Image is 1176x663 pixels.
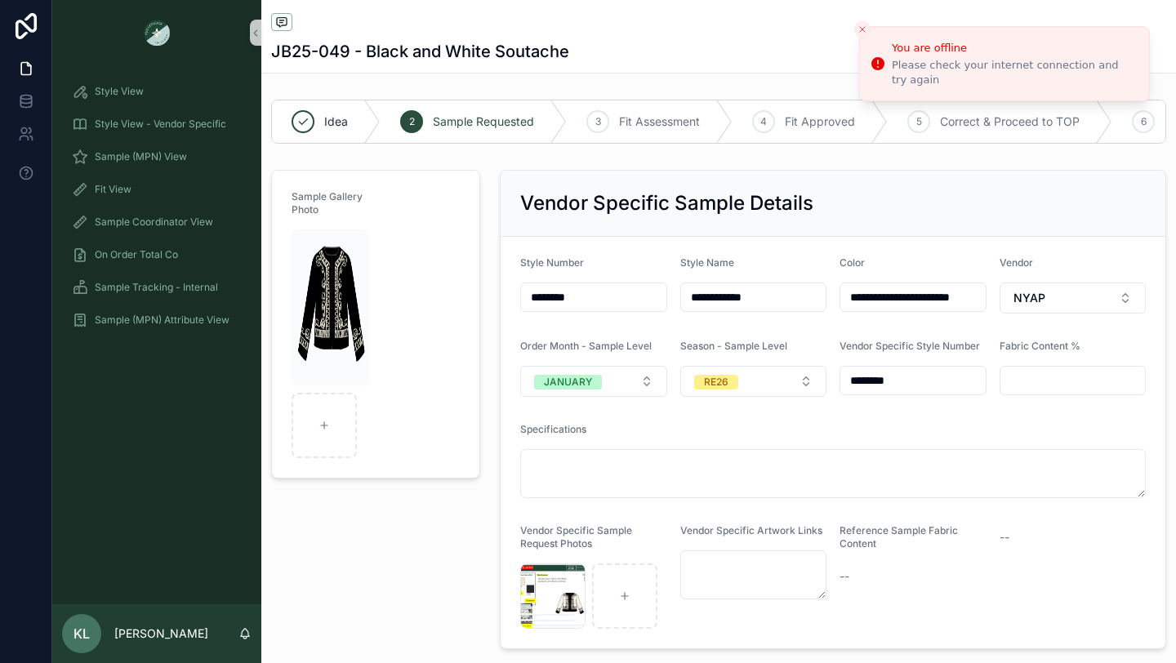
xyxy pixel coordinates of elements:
[62,240,252,269] a: On Order Total Co
[409,115,415,128] span: 2
[95,216,213,229] span: Sample Coordinator View
[619,113,700,130] span: Fit Assessment
[95,118,226,131] span: Style View - Vendor Specific
[292,190,363,216] span: Sample Gallery Photo
[840,340,980,352] span: Vendor Specific Style Number
[95,150,187,163] span: Sample (MPN) View
[520,340,652,352] span: Order Month - Sample Level
[62,77,252,106] a: Style View
[62,175,252,204] a: Fit View
[892,40,1136,56] div: You are offline
[62,305,252,335] a: Sample (MPN) Attribute View
[520,256,584,269] span: Style Number
[1013,290,1045,306] span: NYAP
[840,524,958,550] span: Reference Sample Fabric Content
[1000,340,1080,352] span: Fabric Content %
[520,366,667,397] button: Select Button
[940,113,1080,130] span: Correct & Proceed to TOP
[292,229,369,386] img: Screenshot-2025-08-21-at-12.42.58-PM.png
[854,21,871,38] button: Close toast
[1000,529,1009,545] span: --
[1000,256,1033,269] span: Vendor
[680,256,734,269] span: Style Name
[324,113,348,130] span: Idea
[73,624,90,643] span: KL
[680,340,787,352] span: Season - Sample Level
[52,65,261,356] div: scrollable content
[114,625,208,642] p: [PERSON_NAME]
[95,248,178,261] span: On Order Total Co
[144,20,170,46] img: App logo
[62,273,252,302] a: Sample Tracking - Internal
[520,423,586,435] span: Specifications
[62,109,252,139] a: Style View - Vendor Specific
[433,113,534,130] span: Sample Requested
[892,58,1136,87] div: Please check your internet connection and try again
[544,375,592,389] div: JANUARY
[271,40,569,63] h1: JB25-049 - Black and White Soutache
[520,190,813,216] h2: Vendor Specific Sample Details
[595,115,601,128] span: 3
[680,524,822,536] span: Vendor Specific Artwork Links
[704,375,728,389] div: RE26
[62,207,252,237] a: Sample Coordinator View
[760,115,767,128] span: 4
[916,115,922,128] span: 5
[1141,115,1147,128] span: 6
[62,142,252,171] a: Sample (MPN) View
[785,113,855,130] span: Fit Approved
[840,568,849,585] span: --
[95,183,131,196] span: Fit View
[1000,283,1147,314] button: Select Button
[680,366,827,397] button: Select Button
[840,256,865,269] span: Color
[95,314,229,327] span: Sample (MPN) Attribute View
[95,281,218,294] span: Sample Tracking - Internal
[95,85,144,98] span: Style View
[520,524,632,550] span: Vendor Specific Sample Request Photos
